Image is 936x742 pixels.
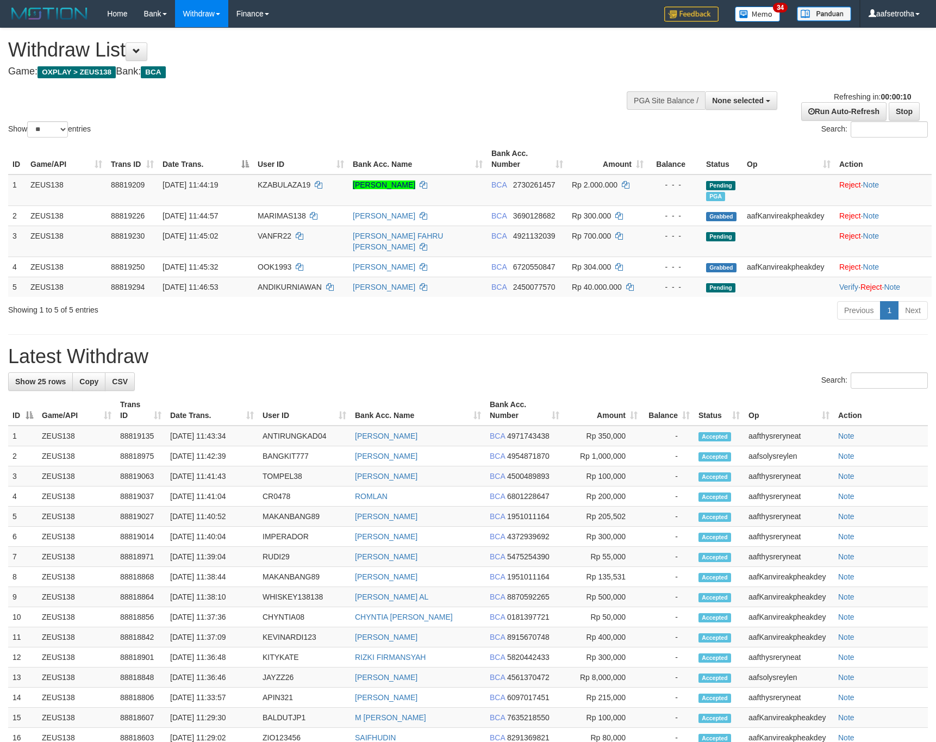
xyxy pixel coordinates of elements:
[698,613,731,622] span: Accepted
[837,301,881,320] a: Previous
[838,552,854,561] a: Note
[839,211,861,220] a: Reject
[490,593,505,601] span: BCA
[880,301,898,320] a: 1
[712,96,764,105] span: None selected
[706,283,735,292] span: Pending
[8,395,38,426] th: ID: activate to sort column descending
[258,263,291,271] span: OOK1993
[8,446,38,466] td: 2
[112,377,128,386] span: CSV
[898,301,928,320] a: Next
[838,472,854,481] a: Note
[105,372,135,391] a: CSV
[166,446,258,466] td: [DATE] 11:42:39
[353,283,415,291] a: [PERSON_NAME]
[38,446,116,466] td: ZEUS138
[705,91,777,110] button: None selected
[835,205,932,226] td: ·
[839,232,861,240] a: Reject
[8,547,38,567] td: 7
[698,533,731,542] span: Accepted
[163,283,218,291] span: [DATE] 11:46:53
[838,613,854,621] a: Note
[163,211,218,220] span: [DATE] 11:44:57
[490,532,505,541] span: BCA
[507,593,550,601] span: Copy 8870592265 to clipboard
[8,668,38,688] td: 13
[838,452,854,460] a: Note
[513,232,556,240] span: Copy 4921132039 to clipboard
[487,144,567,174] th: Bank Acc. Number: activate to sort column ascending
[835,226,932,257] td: ·
[835,144,932,174] th: Action
[166,567,258,587] td: [DATE] 11:38:44
[507,552,550,561] span: Copy 5475254390 to clipboard
[353,180,415,189] a: [PERSON_NAME]
[355,512,417,521] a: [PERSON_NAME]
[564,647,642,668] td: Rp 300,000
[166,426,258,446] td: [DATE] 11:43:34
[355,713,426,722] a: M [PERSON_NAME]
[351,395,485,426] th: Bank Acc. Name: activate to sort column ascending
[258,567,351,587] td: MAKANBANG89
[735,7,781,22] img: Button%20Memo.svg
[258,466,351,487] td: TOMPEL38
[698,513,731,522] span: Accepted
[664,7,719,22] img: Feedback.jpg
[507,633,550,641] span: Copy 8915670748 to clipboard
[485,395,564,426] th: Bank Acc. Number: activate to sort column ascending
[863,232,879,240] a: Note
[116,395,166,426] th: Trans ID: activate to sort column ascending
[8,226,26,257] td: 3
[642,507,694,527] td: -
[572,180,617,189] span: Rp 2.000.000
[258,426,351,446] td: ANTIRUNGKAD04
[652,230,697,241] div: - - -
[642,567,694,587] td: -
[116,426,166,446] td: 88819135
[355,633,417,641] a: [PERSON_NAME]
[507,512,550,521] span: Copy 1951011164 to clipboard
[116,587,166,607] td: 88818864
[706,263,737,272] span: Grabbed
[839,283,858,291] a: Verify
[564,527,642,547] td: Rp 300,000
[258,547,351,567] td: RUDI29
[642,607,694,627] td: -
[107,144,158,174] th: Trans ID: activate to sort column ascending
[851,121,928,138] input: Search:
[507,532,550,541] span: Copy 4372939692 to clipboard
[38,627,116,647] td: ZEUS138
[38,507,116,527] td: ZEUS138
[15,377,66,386] span: Show 25 rows
[355,492,388,501] a: ROMLAN
[698,472,731,482] span: Accepted
[652,282,697,292] div: - - -
[38,395,116,426] th: Game/API: activate to sort column ascending
[863,263,879,271] a: Note
[564,426,642,446] td: Rp 350,000
[652,210,697,221] div: - - -
[8,527,38,547] td: 6
[258,507,351,527] td: MAKANBANG89
[490,613,505,621] span: BCA
[698,553,731,562] span: Accepted
[706,192,725,201] span: Marked by aafsolysreylen
[8,205,26,226] td: 2
[507,653,550,662] span: Copy 5820442433 to clipboard
[258,668,351,688] td: JAYZZ26
[166,547,258,567] td: [DATE] 11:39:04
[835,257,932,277] td: ·
[698,492,731,502] span: Accepted
[8,607,38,627] td: 10
[111,263,145,271] span: 88819250
[835,174,932,206] td: ·
[564,547,642,567] td: Rp 55,000
[26,257,107,277] td: ZEUS138
[8,466,38,487] td: 3
[116,647,166,668] td: 88818901
[355,673,417,682] a: [PERSON_NAME]
[79,377,98,386] span: Copy
[38,647,116,668] td: ZEUS138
